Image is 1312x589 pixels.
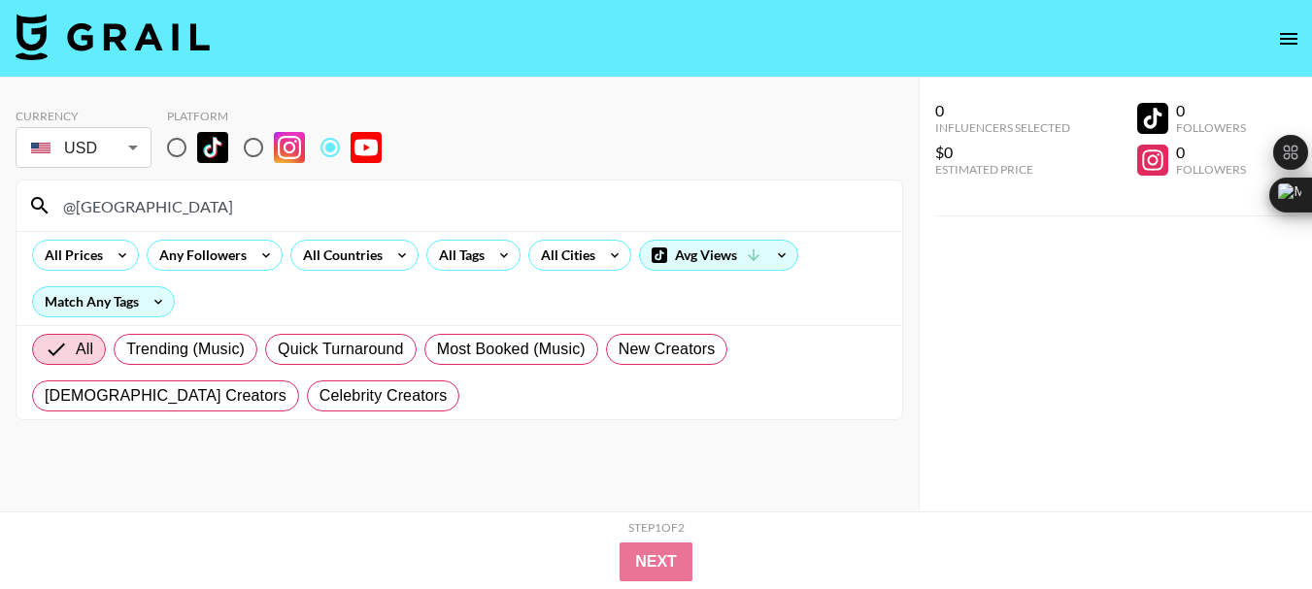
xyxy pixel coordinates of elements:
div: Influencers Selected [935,120,1070,135]
div: Followers [1176,120,1246,135]
img: YouTube [351,132,382,163]
div: Currency [16,109,151,123]
input: Search by User Name [51,190,891,221]
div: Match Any Tags [33,287,174,316]
iframe: Drift Widget Chat Controller [1215,492,1289,566]
button: open drawer [1269,19,1308,58]
div: Platform [167,109,397,123]
div: Estimated Price [935,162,1070,177]
span: Trending (Music) [126,338,245,361]
div: All Prices [33,241,107,270]
div: All Countries [291,241,387,270]
div: All Tags [427,241,488,270]
span: New Creators [619,338,716,361]
div: All Cities [529,241,599,270]
span: Celebrity Creators [320,384,448,408]
span: Most Booked (Music) [437,338,586,361]
div: 0 [1176,143,1246,162]
img: TikTok [197,132,228,163]
span: [DEMOGRAPHIC_DATA] Creators [45,384,286,408]
button: Next [620,542,692,581]
div: USD [19,131,148,165]
div: Avg Views [640,241,797,270]
div: Step 1 of 2 [628,520,685,535]
div: Followers [1176,162,1246,177]
div: 0 [935,101,1070,120]
span: Quick Turnaround [278,338,404,361]
span: All [76,338,93,361]
img: Instagram [274,132,305,163]
div: 0 [1176,101,1246,120]
div: $0 [935,143,1070,162]
img: Grail Talent [16,14,210,60]
div: Any Followers [148,241,251,270]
